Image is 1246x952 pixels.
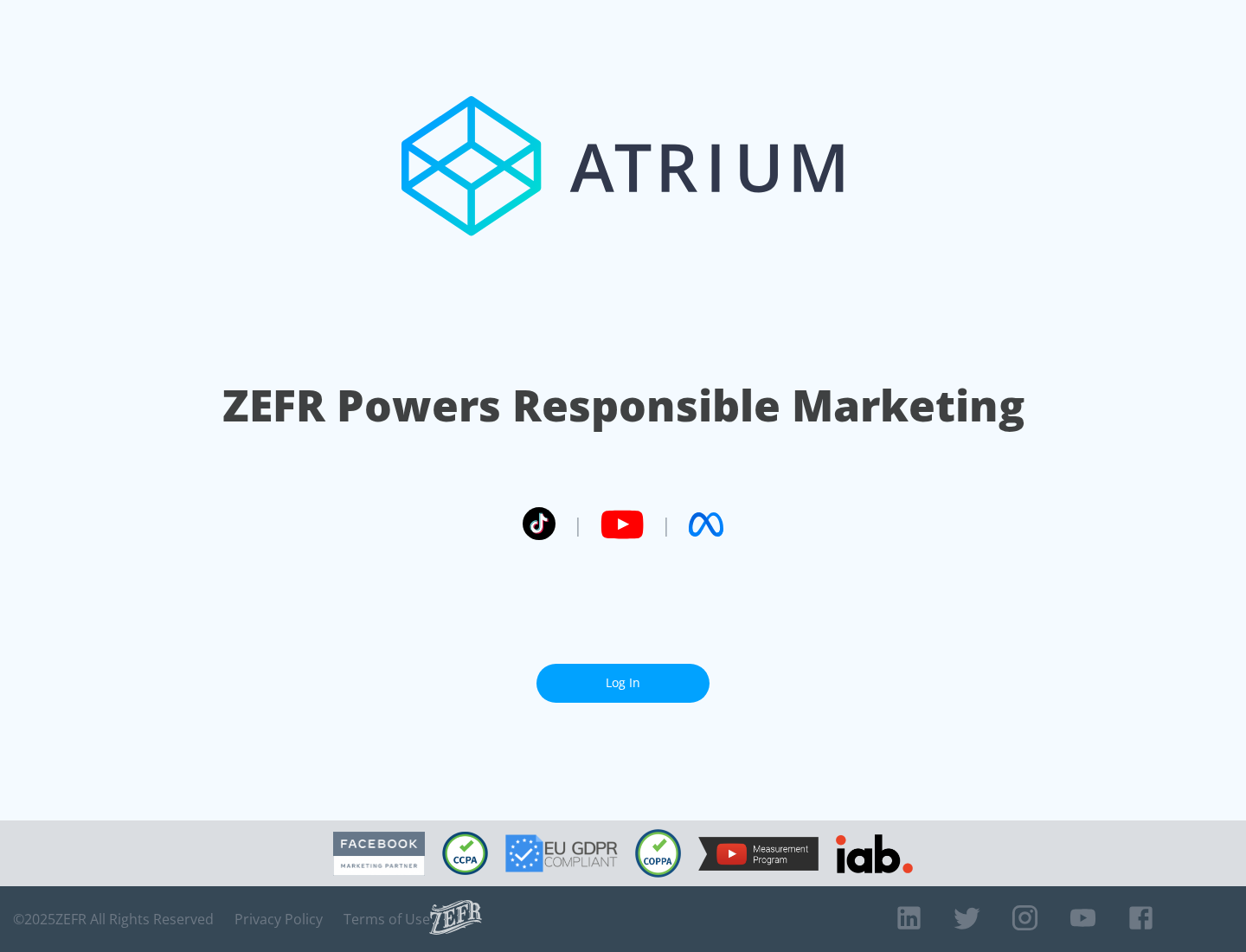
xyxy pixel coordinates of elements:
img: COPPA Compliant [635,829,681,878]
a: Log In [536,664,710,703]
img: GDPR Compliant [505,834,618,872]
a: Privacy Policy [234,910,323,928]
img: Facebook Marketing Partner [333,832,425,876]
span: | [661,511,671,537]
img: IAB [836,834,913,873]
span: © 2025 ZEFR All Rights Reserved [13,910,214,928]
img: CCPA Compliant [442,832,488,875]
h1: ZEFR Powers Responsible Marketing [222,376,1024,435]
span: | [573,511,583,537]
a: Terms of Use [344,910,430,928]
img: YouTube Measurement Program [698,837,819,871]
